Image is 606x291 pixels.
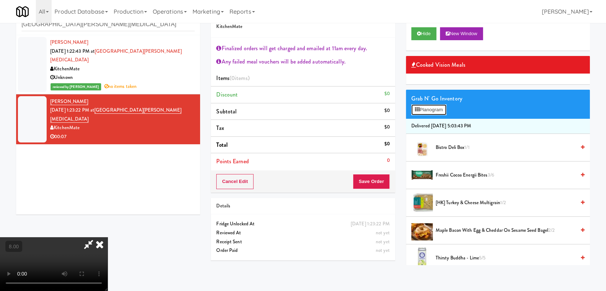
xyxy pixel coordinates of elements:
[50,48,182,64] a: [GEOGRAPHIC_DATA][PERSON_NAME][MEDICAL_DATA]
[216,220,389,229] div: Fridge Unlocked At
[104,83,137,90] span: no items taken
[376,238,390,245] span: not yet
[216,74,249,82] span: Items
[50,107,94,113] span: [DATE] 1:23:22 PM at
[411,60,465,70] span: Cooked Vision Meals
[216,56,389,67] div: Any failed meal vouchers will be added automatically.
[376,229,390,236] span: not yet
[51,83,101,90] span: reviewed by [PERSON_NAME]
[479,254,486,261] span: 5/5
[50,107,181,123] a: [GEOGRAPHIC_DATA][PERSON_NAME][MEDICAL_DATA]
[16,94,200,144] li: [PERSON_NAME][DATE] 1:23:22 PM at[GEOGRAPHIC_DATA][PERSON_NAME][MEDICAL_DATA]KitchenMate00:07
[384,123,389,132] div: $0
[22,18,195,31] input: Search vision orders
[216,24,389,29] h5: KitchenMate
[406,119,590,134] li: Delivered [DATE] 5:03:43 PM
[464,144,469,151] span: 1/1
[433,171,584,180] div: Freshii Cocoa Energii Bites3/6
[433,254,584,263] div: Thirsty Buddha - Lime5/5
[50,48,95,55] span: [DATE] 1:22:43 PM at
[436,198,576,207] span: [HK] Turkey & Cheese Multigrain
[376,247,390,254] span: not yet
[433,226,584,235] div: Maple Bacon with Egg & Cheddar on Sesame Seed Bagel2/2
[436,226,576,235] span: Maple Bacon with Egg & Cheddar on Sesame Seed Bagel
[50,123,195,132] div: KitchenMate
[436,254,576,263] span: Thirsty Buddha - Lime
[216,174,254,189] button: Cancel Edit
[440,27,483,40] button: New Window
[50,73,195,82] div: Unknown
[411,93,584,104] div: Grab N' Go Inventory
[353,174,389,189] button: Save Order
[216,229,389,238] div: Reviewed At
[50,98,88,105] a: [PERSON_NAME]
[216,157,248,165] span: Points Earned
[433,143,584,152] div: Bistro Deli Box1/1
[50,132,195,141] div: 00:07
[487,172,494,178] span: 3/6
[235,74,248,82] ng-pluralize: items
[384,140,389,149] div: $0
[411,104,446,115] button: Planogram
[548,227,555,234] span: 2/2
[216,246,389,255] div: Order Paid
[216,90,238,99] span: Discount
[16,5,29,18] img: Micromart
[50,39,88,46] a: [PERSON_NAME]
[384,106,389,115] div: $0
[500,199,506,206] span: 1/2
[50,65,195,74] div: KitchenMate
[436,171,576,180] span: Freshii Cocoa Energii Bites
[216,141,228,149] span: Total
[387,156,390,165] div: 0
[216,43,389,54] div: Finalized orders will get charged and emailed at 11am every day.
[216,202,389,211] div: Details
[351,220,390,229] div: [DATE] 1:23:22 PM
[411,27,436,40] button: Hide
[216,238,389,247] div: Receipt Sent
[384,89,389,98] div: $0
[436,143,576,152] span: Bistro Deli Box
[16,35,200,94] li: [PERSON_NAME][DATE] 1:22:43 PM at[GEOGRAPHIC_DATA][PERSON_NAME][MEDICAL_DATA]KitchenMateUnknownre...
[433,198,584,207] div: [HK] Turkey & Cheese Multigrain1/2
[216,107,237,116] span: Subtotal
[229,74,250,82] span: (0 )
[216,124,224,132] span: Tax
